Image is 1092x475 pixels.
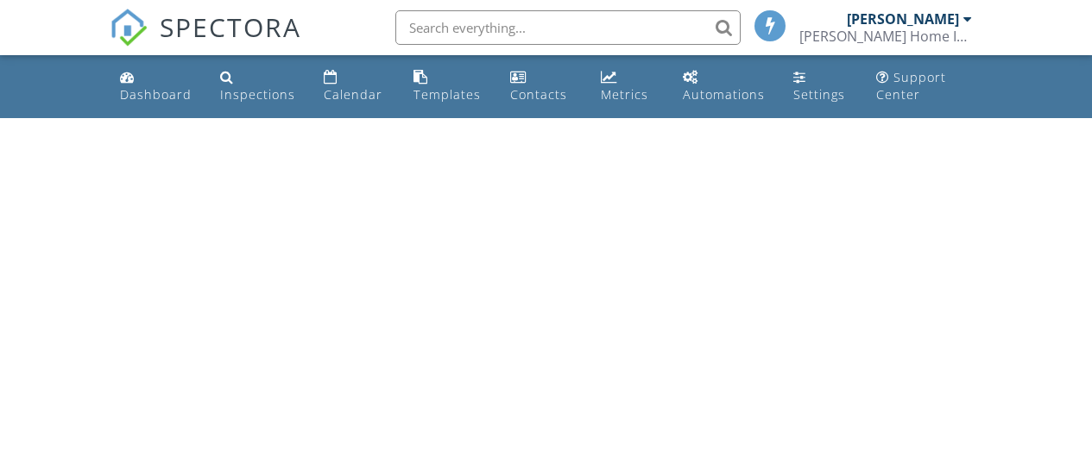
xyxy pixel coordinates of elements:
div: Automations [683,86,765,103]
a: Metrics [594,62,662,111]
a: SPECTORA [110,23,301,59]
div: Metrics [601,86,648,103]
a: Inspections [213,62,302,111]
a: Templates [407,62,490,111]
div: Inspections [220,86,295,103]
a: Settings [786,62,855,111]
div: Calendar [324,86,382,103]
a: Automations (Basic) [676,62,773,111]
div: Dashboard [120,86,192,103]
div: [PERSON_NAME] [847,10,959,28]
a: Support Center [869,62,980,111]
a: Calendar [317,62,393,111]
div: Templates [413,86,481,103]
input: Search everything... [395,10,741,45]
div: Support Center [876,69,946,103]
img: The Best Home Inspection Software - Spectora [110,9,148,47]
a: Contacts [503,62,579,111]
div: Contacts [510,86,567,103]
div: Gentry Home Inspections, LLC [799,28,972,45]
div: Settings [793,86,845,103]
a: Dashboard [113,62,200,111]
span: SPECTORA [160,9,301,45]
